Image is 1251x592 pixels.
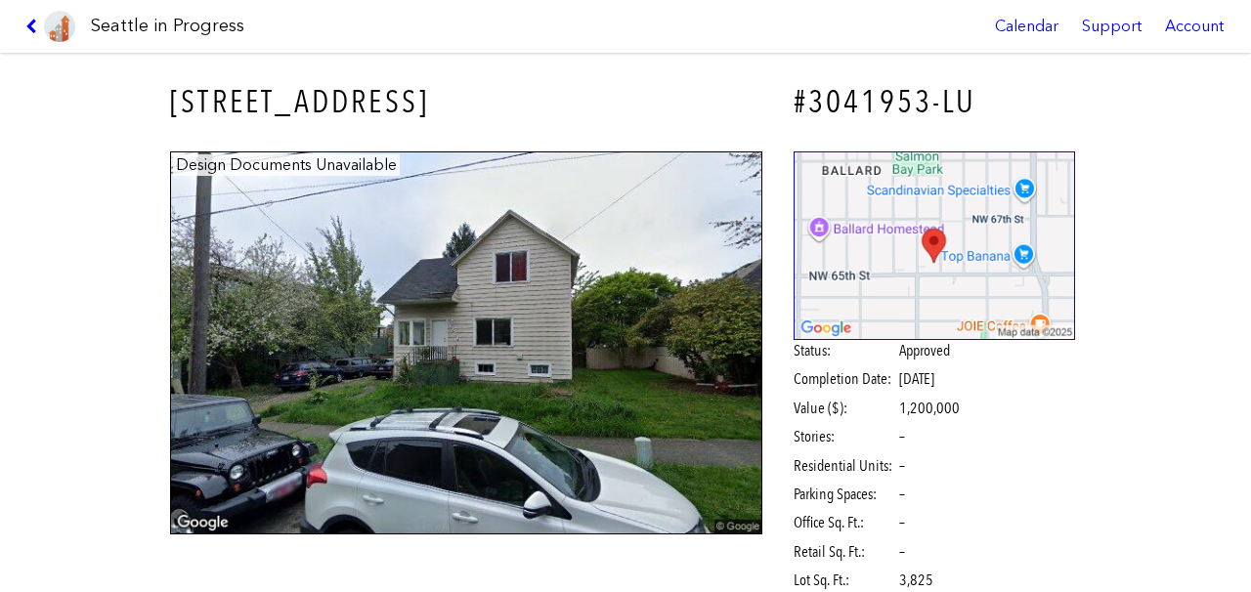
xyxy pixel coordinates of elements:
[899,340,950,361] span: Approved
[794,426,896,447] span: Stories:
[170,80,762,124] h3: [STREET_ADDRESS]
[899,455,905,477] span: –
[899,369,934,388] span: [DATE]
[794,570,896,591] span: Lot Sq. Ft.:
[794,340,896,361] span: Status:
[899,541,905,563] span: –
[899,570,933,591] span: 3,825
[173,154,400,176] figcaption: Design Documents Unavailable
[794,368,896,390] span: Completion Date:
[899,484,905,505] span: –
[91,14,244,38] h1: Seattle in Progress
[899,398,960,419] span: 1,200,000
[794,541,896,563] span: Retail Sq. Ft.:
[794,484,896,505] span: Parking Spaces:
[794,512,896,533] span: Office Sq. Ft.:
[794,80,1076,124] h4: #3041953-LU
[170,151,762,535] img: 6515_19TH_AVE_NW_SEATTLE.jpg
[899,426,905,447] span: –
[794,398,896,419] span: Value ($):
[794,455,896,477] span: Residential Units:
[44,11,75,42] img: favicon-96x96.png
[899,512,905,533] span: –
[794,151,1076,340] img: staticmap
